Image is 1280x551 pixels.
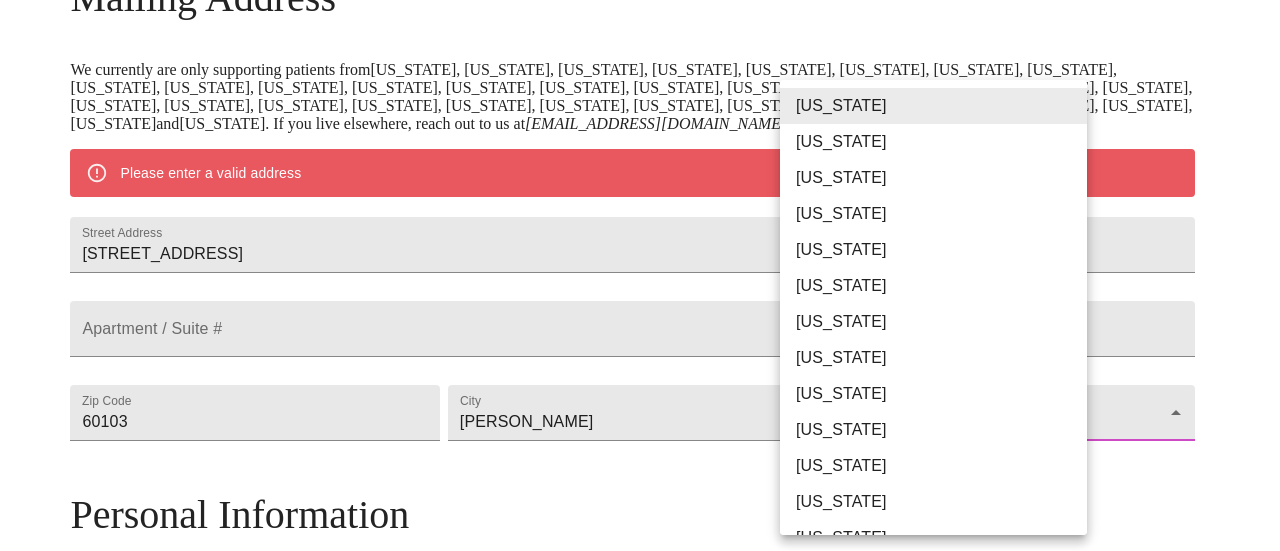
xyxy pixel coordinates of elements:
li: [US_STATE] [780,160,1102,196]
li: [US_STATE] [780,376,1102,412]
li: [US_STATE] [780,412,1102,448]
li: [US_STATE] [780,304,1102,340]
li: [US_STATE] [780,484,1102,520]
li: [US_STATE] [780,88,1102,124]
li: [US_STATE] [780,340,1102,376]
li: [US_STATE] [780,196,1102,232]
li: [US_STATE] [780,448,1102,484]
li: [US_STATE] [780,232,1102,268]
li: [US_STATE] [780,268,1102,304]
li: [US_STATE] [780,124,1102,160]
